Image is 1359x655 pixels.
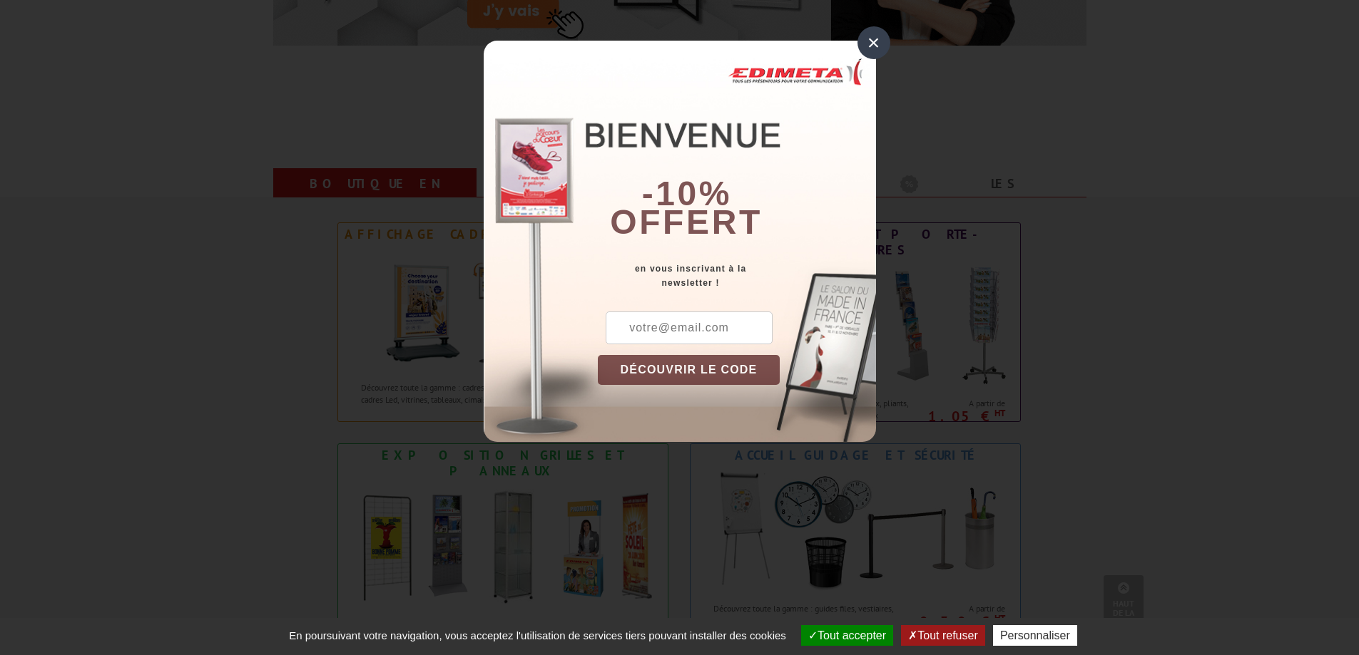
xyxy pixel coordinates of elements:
[606,311,773,344] input: votre@email.com
[901,625,984,646] button: Tout refuser
[993,625,1077,646] button: Personnaliser (fenêtre modale)
[598,355,780,385] button: DÉCOUVRIR LE CODE
[610,203,763,241] font: offert
[642,175,732,212] b: -10%
[598,262,876,290] div: en vous inscrivant à la newsletter !
[801,625,893,646] button: Tout accepter
[282,629,793,641] span: En poursuivant votre navigation, vous acceptez l'utilisation de services tiers pouvant installer ...
[857,26,890,59] div: ×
